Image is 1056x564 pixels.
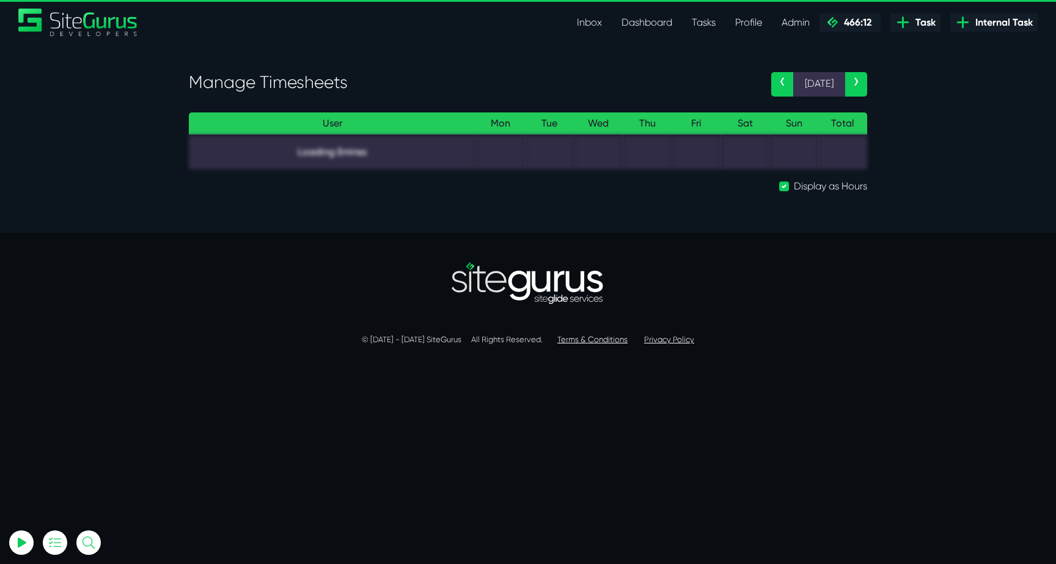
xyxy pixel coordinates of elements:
[567,10,612,35] a: Inbox
[623,112,672,135] th: Thu
[644,335,694,344] a: Privacy Policy
[911,15,936,30] span: Task
[793,72,845,97] span: [DATE]
[839,16,871,28] span: 466:12
[476,112,525,135] th: Mon
[612,10,682,35] a: Dashboard
[820,13,881,32] a: 466:12
[794,179,867,194] label: Display as Hours
[725,10,772,35] a: Profile
[18,9,138,36] img: Sitegurus Logo
[189,112,476,135] th: User
[772,10,820,35] a: Admin
[845,72,867,97] a: ›
[890,13,941,32] a: Task
[189,134,476,169] td: Loading Entries
[189,334,867,346] p: © [DATE] - [DATE] SiteGurus All Rights Reserved.
[769,112,818,135] th: Sun
[18,9,138,36] a: SiteGurus
[950,13,1038,32] a: Internal Task
[818,112,867,135] th: Total
[721,112,769,135] th: Sat
[574,112,623,135] th: Wed
[970,15,1033,30] span: Internal Task
[189,72,753,93] h3: Manage Timesheets
[771,72,793,97] a: ‹
[672,112,721,135] th: Fri
[525,112,574,135] th: Tue
[682,10,725,35] a: Tasks
[557,335,628,344] a: Terms & Conditions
